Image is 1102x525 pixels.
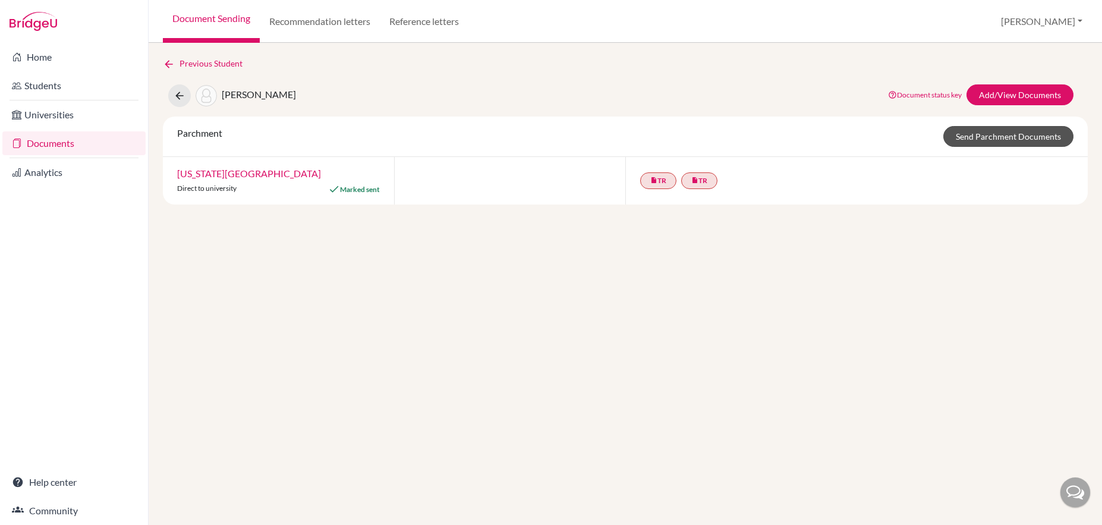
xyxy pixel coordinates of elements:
span: Parchment [177,127,222,139]
a: Students [2,74,146,98]
a: Universities [2,103,146,127]
img: Bridge-U [10,12,57,31]
a: Document status key [888,90,962,99]
a: Help center [2,470,146,494]
a: Analytics [2,161,146,184]
span: [PERSON_NAME] [222,89,296,100]
span: Help [27,8,51,19]
span: Marked sent [340,185,380,194]
button: [PERSON_NAME] [996,10,1088,33]
a: Documents [2,131,146,155]
span: Direct to university [177,184,237,193]
a: Community [2,499,146,523]
a: insert_drive_fileTR [640,172,676,189]
a: insert_drive_fileTR [681,172,717,189]
a: Home [2,45,146,69]
i: insert_drive_file [691,177,698,184]
a: Add/View Documents [966,84,1073,105]
i: insert_drive_file [650,177,657,184]
a: Previous Student [163,57,252,70]
a: Send Parchment Documents [943,126,1073,147]
a: [US_STATE][GEOGRAPHIC_DATA] [177,168,321,179]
